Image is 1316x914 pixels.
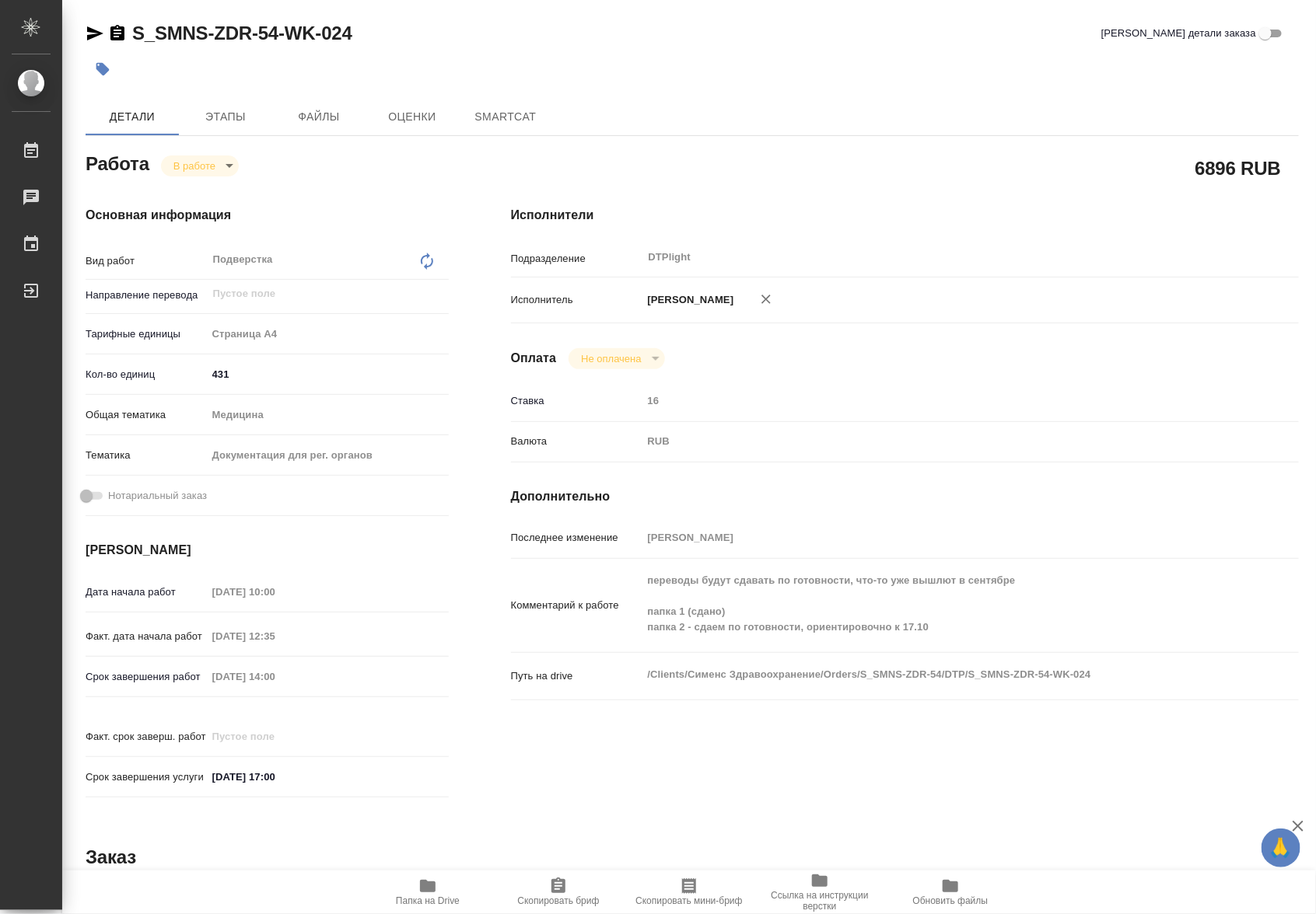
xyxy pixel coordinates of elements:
[161,155,239,176] div: В работе
[1101,26,1256,41] span: [PERSON_NAME] детали заказа
[86,206,449,225] h4: Основная информация
[207,581,343,603] input: Пустое поле
[86,541,449,560] h4: [PERSON_NAME]
[511,530,642,546] p: Последнее изменение
[511,292,642,308] p: Исполнитель
[207,665,343,688] input: Пустое поле
[642,526,1234,549] input: Пустое поле
[642,292,734,308] p: [PERSON_NAME]
[511,251,642,267] p: Подразделение
[362,870,493,914] button: Папка на Drive
[749,282,783,316] button: Удалить исполнителя
[207,625,343,647] input: Пустое поле
[468,107,543,127] span: SmartCat
[207,766,343,788] input: ✎ Введи что-нибудь
[207,363,449,385] input: ✎ Введи что-нибудь
[1268,832,1294,864] span: 🙏
[86,448,207,463] p: Тематика
[569,348,664,369] div: В работе
[86,769,207,785] p: Срок завершения услуги
[188,107,263,127] span: Этапы
[511,487,1299,506] h4: Дополнительно
[108,24,127,43] button: Скопировать ссылку
[282,107,356,127] span: Файлы
[86,52,120,86] button: Добавить тэг
[108,488,207,504] span: Нотариальный заказ
[207,725,343,748] input: Пустое поле
[207,442,449,469] div: Документация для рег. органов
[511,393,642,409] p: Ставка
[207,402,449,428] div: Медицина
[86,407,207,423] p: Общая тематика
[642,428,1234,455] div: RUB
[642,661,1234,688] textarea: /Clients/Сименс Здравоохранение/Orders/S_SMNS-ZDR-54/DTP/S_SMNS-ZDR-54-WK-024
[642,389,1234,412] input: Пустое поле
[1262,829,1300,867] button: 🙏
[132,23,352,44] a: S_SMNS-ZDR-54-WK-024
[396,895,460,906] span: Папка на Drive
[576,352,646,365] button: Не оплачена
[86,629,207,644] p: Факт. дата начала работ
[642,567,1234,640] textarea: переводы будут сдавать по готовности, что-то уже вышлют в сентябре папка 1 (сдано) папка 2 - сдае...
[913,895,989,906] span: Обновить файлы
[86,669,207,685] p: Срок завершения работ
[624,870,754,914] button: Скопировать мини-бриф
[86,24,104,43] button: Скопировать ссылку для ЯМессенджера
[86,148,149,176] h2: Работа
[885,870,1016,914] button: Обновить файлы
[86,326,207,342] p: Тарифные единицы
[511,349,557,368] h4: Оплата
[86,253,207,269] p: Вид работ
[754,870,885,914] button: Ссылка на инструкции верстки
[86,584,207,600] p: Дата начала работ
[764,890,876,912] span: Ссылка на инструкции верстки
[1195,155,1281,181] h2: 6896 RUB
[207,321,449,347] div: Страница А4
[517,895,599,906] span: Скопировать бриф
[511,206,1299,225] h4: Исполнители
[212,284,412,303] input: Пустое поле
[169,159,220,173] button: В работе
[511,668,642,684] p: Путь на drive
[635,895,742,906] span: Скопировать мини-бриф
[86,367,207,382] p: Кол-во единиц
[86,845,136,870] h2: Заказ
[86,288,207,303] p: Направление перевода
[375,107,450,127] span: Оценки
[511,598,642,613] p: Комментарий к работе
[86,729,207,745] p: Факт. срок заверш. работ
[95,107,170,127] span: Детали
[493,870,624,914] button: Скопировать бриф
[511,434,642,449] p: Валюта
